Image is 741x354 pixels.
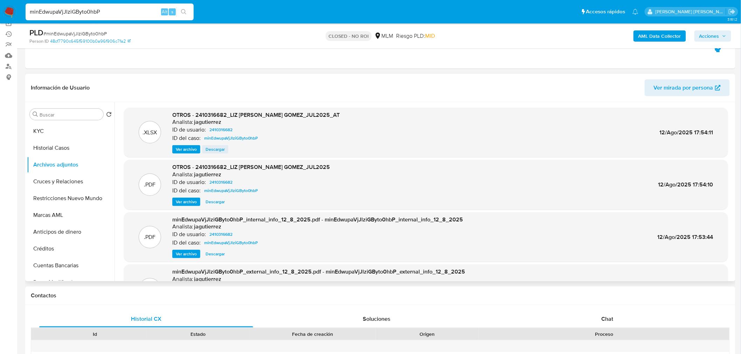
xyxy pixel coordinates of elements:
span: Descargar [206,198,225,205]
span: s [171,8,173,15]
h6: jagutierrez [194,276,221,283]
span: Alt [162,8,167,15]
div: MLM [374,32,393,40]
button: Descargar [202,145,228,154]
span: OTROS - 2410316682_LIZ [PERSON_NAME] GOMEZ_JUL2025_AT [172,111,340,119]
span: Ver archivo [176,146,197,153]
span: 2410316682 [209,126,233,134]
span: 2410316682 [209,230,233,239]
input: Buscar usuario o caso... [26,7,194,16]
span: minEdwupaVjJlziGByto0hbP_internal_info_12_8_2025.pdf - minEdwupaVjJlziGByto0hbP_internal_info_12_... [172,215,463,224]
p: .PDF [144,233,156,241]
a: 2410316682 [207,126,235,134]
span: 3.161.2 [727,16,737,22]
p: Analista: [172,276,193,283]
span: minEdwupaVjJlziGByto0hbP_external_info_12_8_2025.pdf - minEdwupaVjJlziGByto0hbP_external_info_12_... [172,268,465,276]
p: CLOSED - NO ROI [326,31,372,41]
b: AML Data Collector [638,30,681,42]
span: minEdwupaVjJlziGByto0hbP [204,134,258,142]
span: MID [425,32,435,40]
h6: jagutierrez [194,171,221,178]
button: Descargar [202,250,228,258]
button: Anticipos de dinero [27,224,115,240]
a: Salir [728,8,736,15]
a: 2410316682 [207,178,235,186]
button: search-icon [176,7,191,17]
button: Ver archivo [172,198,200,206]
span: Riesgo PLD: [396,32,435,40]
button: Descargar [202,198,228,206]
button: Cuentas Bancarias [27,257,115,274]
p: daniela.lagunesrodriguez@mercadolibre.com.mx [656,8,726,15]
span: 2410316682 [209,178,233,186]
button: Datos Modificados [27,274,115,291]
div: Origen [381,331,474,338]
span: Accesos rápidos [586,8,625,15]
h6: jagutierrez [194,119,221,126]
span: Descargar [206,146,225,153]
a: minEdwupaVjJlziGByto0hbP [201,186,261,195]
button: Archivos adjuntos [27,156,115,173]
div: Estado [151,331,244,338]
input: Buscar [40,112,101,118]
p: Analista: [172,223,193,230]
button: Acciones [694,30,731,42]
p: Analista: [172,171,193,178]
span: 12/Ago/2025 17:53:44 [658,233,713,241]
p: ID del caso: [172,135,201,142]
p: .XLSX [143,129,157,136]
span: Ver mirada por persona [654,79,713,96]
span: 12/Ago/2025 17:54:10 [658,180,713,189]
button: Ver archivo [172,250,200,258]
h1: Contactos [31,292,730,299]
button: Ver mirada por persona [645,79,730,96]
p: ID del caso: [172,187,201,194]
h1: Información de Usuario [31,84,90,91]
button: Restricciones Nuevo Mundo [27,190,115,207]
span: Soluciones [363,315,391,323]
span: OTROS - 2410316682_LIZ [PERSON_NAME] GOMEZ_JUL2025 [172,163,330,171]
div: Id [48,331,141,338]
p: ID del caso: [172,239,201,246]
span: minEdwupaVjJlziGByto0hbP [204,186,258,195]
span: Chat [602,315,614,323]
span: # minEdwupaVjJlziGByto0hbP [43,30,107,37]
button: Historial Casos [27,140,115,156]
span: Descargar [206,250,225,257]
h6: jagutierrez [194,223,221,230]
p: .PDF [144,181,156,189]
button: Ver archivo [172,145,200,154]
a: 48cf7790c645f59100b0a96f906c7fa2 [50,38,131,44]
button: AML Data Collector [633,30,686,42]
button: Volver al orden por defecto [106,112,112,119]
div: Fecha de creación [254,331,371,338]
p: ID de usuario: [172,179,206,186]
button: Créditos [27,240,115,257]
span: Ver archivo [176,250,197,257]
a: minEdwupaVjJlziGByto0hbP [201,239,261,247]
b: PLD [29,27,43,38]
b: Person ID [29,38,49,44]
button: Buscar [33,112,38,117]
p: Analista: [172,119,193,126]
p: ID de usuario: [172,231,206,238]
span: Historial CX [131,315,161,323]
a: minEdwupaVjJlziGByto0hbP [201,134,261,142]
span: minEdwupaVjJlziGByto0hbP [204,239,258,247]
span: Ver archivo [176,198,197,205]
button: KYC [27,123,115,140]
p: ID de usuario: [172,126,206,133]
span: 12/Ago/2025 17:54:11 [660,128,713,136]
div: Proceso [484,331,725,338]
button: Cruces y Relaciones [27,173,115,190]
button: Marcas AML [27,207,115,224]
span: Acciones [699,30,719,42]
a: Notificaciones [632,9,638,15]
a: 2410316682 [207,230,235,239]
